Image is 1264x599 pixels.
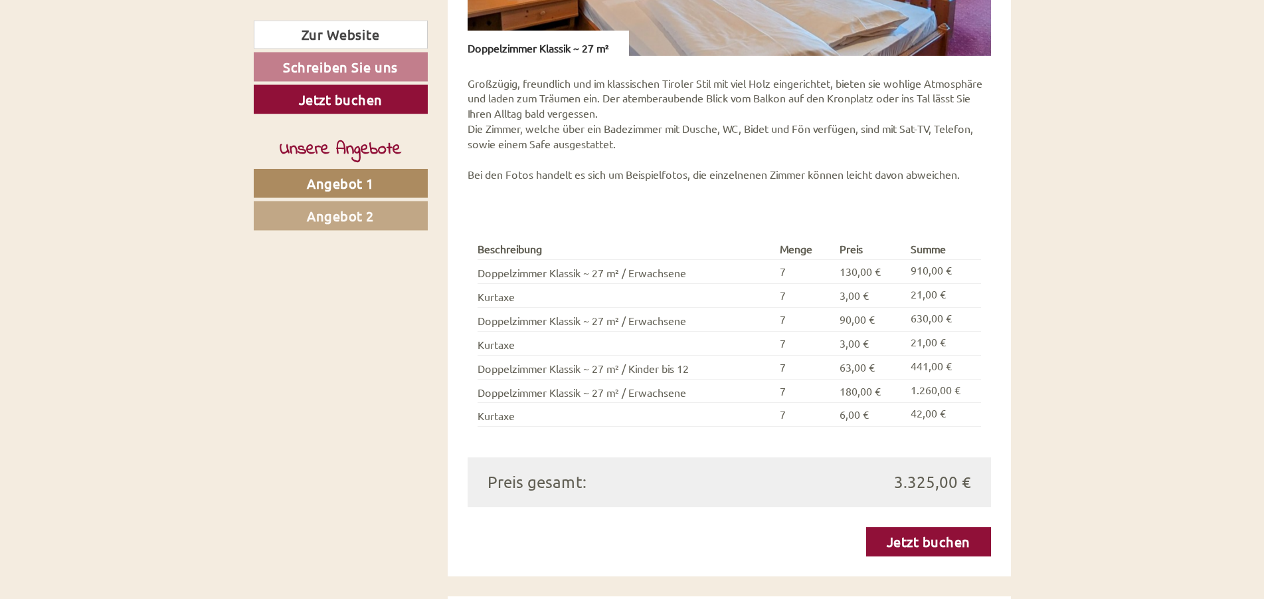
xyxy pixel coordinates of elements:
[905,379,981,403] td: 1.260,00 €
[254,20,428,49] a: Zur Website
[774,403,834,427] td: 7
[840,360,875,374] span: 63,00 €
[478,260,774,284] td: Doppelzimmer Klassik ~ 27 m² / Erwachsene
[774,239,834,259] th: Menge
[905,331,981,355] td: 21,00 €
[434,344,523,374] button: Senden
[312,39,503,49] div: Sie
[10,79,337,165] div: Liebe Familie [PERSON_NAME], wir benötigen 3 Zimmer, 2 Zimmer mit 2 Erwachsenen und das dritte Zi...
[478,284,774,308] td: Kurtaxe
[254,137,428,162] div: Unsere Angebote
[478,403,774,427] td: Kurtaxe
[840,312,875,326] span: 90,00 €
[774,355,834,379] td: 7
[305,36,513,76] div: Guten Tag, wie können wir Ihnen helfen?
[840,408,869,421] span: 6,00 €
[478,355,774,379] td: Doppelzimmer Klassik ~ 27 m² / Kinder bis 12
[774,284,834,308] td: 7
[478,471,729,493] div: Preis gesamt:
[866,527,991,556] a: Jetzt buchen
[840,265,881,278] span: 130,00 €
[20,82,331,92] div: [PERSON_NAME]
[478,308,774,332] td: Doppelzimmer Klassik ~ 27 m² / Erwachsene
[478,379,774,403] td: Doppelzimmer Klassik ~ 27 m² / Erwachsene
[468,31,629,56] div: Doppelzimmer Klassik ~ 27 m²
[468,76,991,182] p: Großzügig, freundlich und im klassischen Tiroler Stil mit viel Holz eingerichtet, bieten sie wohl...
[307,174,374,191] span: Angebot 1
[840,336,869,350] span: 3,00 €
[894,471,971,493] span: 3.325,00 €
[905,239,981,259] th: Summe
[254,52,428,81] a: Schreiben Sie uns
[774,331,834,355] td: 7
[905,284,981,308] td: 21,00 €
[905,403,981,427] td: 42,00 €
[905,308,981,332] td: 630,00 €
[307,207,374,223] span: Angebot 2
[254,84,428,114] a: Jetzt buchen
[312,64,503,74] small: 15:10
[905,355,981,379] td: 441,00 €
[774,379,834,403] td: 7
[20,154,331,163] small: 15:11
[840,384,881,398] span: 180,00 €
[478,239,774,259] th: Beschreibung
[478,331,774,355] td: Kurtaxe
[905,260,981,284] td: 910,00 €
[840,289,869,302] span: 3,00 €
[238,10,286,33] div: [DATE]
[774,308,834,332] td: 7
[834,239,905,259] th: Preis
[774,260,834,284] td: 7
